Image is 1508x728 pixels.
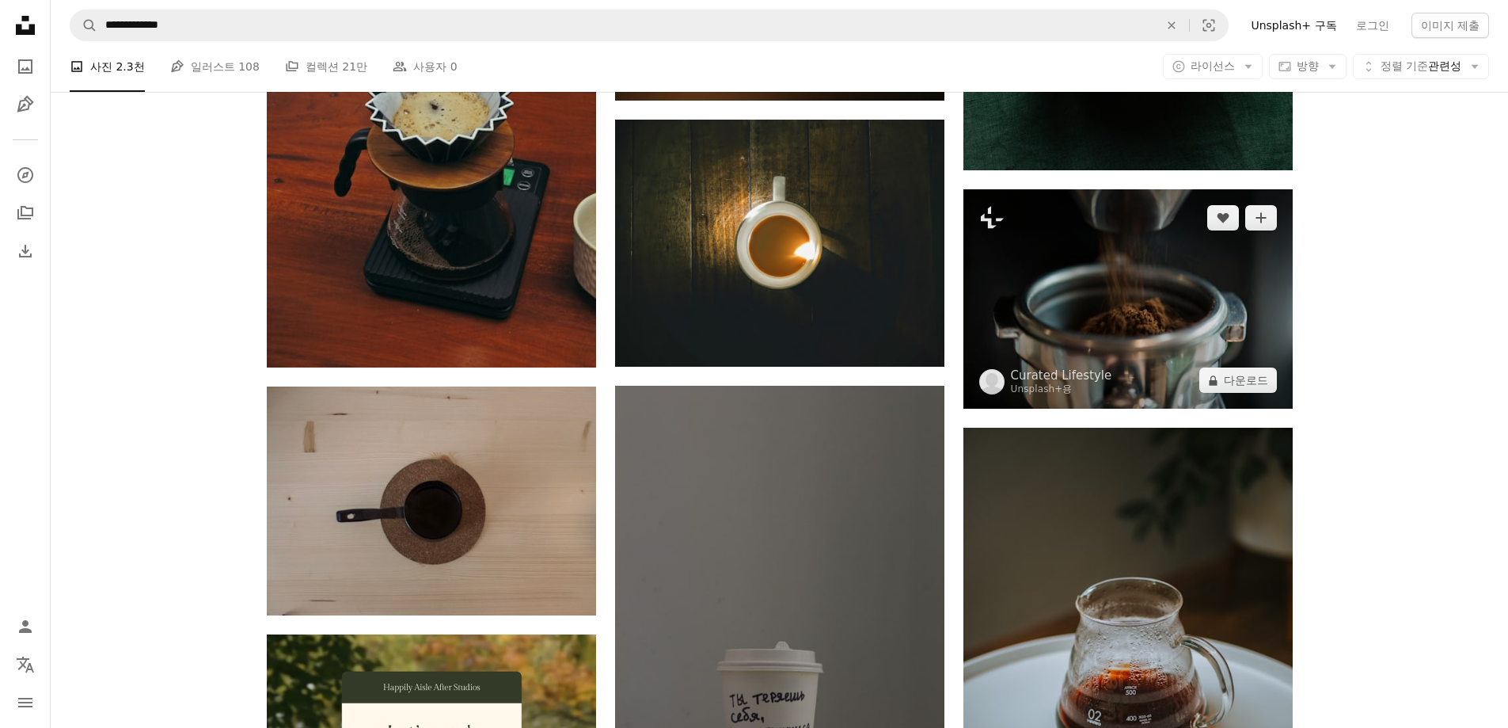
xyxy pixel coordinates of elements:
[1245,205,1277,231] button: 컬렉션에 추가
[1347,13,1399,38] a: 로그인
[963,189,1293,409] img: 신선한 그라인딩 커피의 근접 촬영
[9,611,41,642] a: 로그인 / 가입
[9,51,41,82] a: 사진
[9,235,41,267] a: 다운로드 내역
[70,10,1229,41] form: 사이트 전체에서 이미지 찾기
[1011,383,1063,394] a: Unsplash+
[1269,54,1347,79] button: 방향
[238,58,260,75] span: 108
[70,10,97,40] button: Unsplash 검색
[9,10,41,44] a: 홈 — Unsplash
[1411,13,1489,38] button: 이미지 제출
[342,58,367,75] span: 21만
[1190,10,1228,40] button: 시각적 검색
[1241,13,1346,38] a: Unsplash+ 구독
[285,41,367,92] a: 컬렉션 21만
[1011,383,1112,396] div: 용
[1353,54,1489,79] button: 정렬 기준관련성
[1163,54,1263,79] button: 라이선스
[9,89,41,120] a: 일러스트
[9,649,41,680] button: 언어
[170,41,260,92] a: 일러스트 108
[1381,59,1428,72] span: 정렬 기준
[1011,368,1112,383] a: Curated Lifestyle
[9,159,41,191] a: 탐색
[615,236,944,250] a: 화이트 세라믹 머그잔 클로즈업 사진
[267,387,596,616] img: 갈색 나무 원탁 장식
[450,58,458,75] span: 0
[963,640,1293,654] a: 흰색 세라믹 싱크대에 투명 유리 머그잔
[1381,59,1461,74] span: 관련성
[9,197,41,229] a: 컬렉션
[1207,205,1239,231] button: 좋아요
[979,369,1005,394] img: Curated Lifestyle의 프로필로 이동
[1199,368,1277,393] button: 다운로드
[9,687,41,718] button: 메뉴
[267,494,596,508] a: 갈색 나무 원탁 장식
[1154,10,1189,40] button: 삭제
[1191,59,1235,72] span: 라이선스
[963,292,1293,306] a: 신선한 그라인딩 커피의 근접 촬영
[393,41,457,92] a: 사용자 0
[615,120,944,367] img: 화이트 세라믹 머그잔 클로즈업 사진
[615,626,944,640] a: 금속 상자 위에 앉아있는 커피 한 잔
[267,113,596,128] a: 커피 메이커 위에 커피 포트가 앉아 있습니다.
[1297,59,1319,72] span: 방향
